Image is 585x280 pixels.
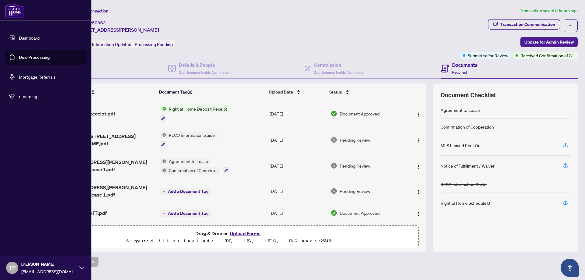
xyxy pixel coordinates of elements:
span: Agreement to Lease [166,158,211,165]
span: rLearning [19,93,82,100]
span: Received Confirmation of Closing [520,52,575,59]
h4: Commission [314,61,364,69]
span: 2/2 Required Fields Completed [179,70,229,75]
span: Add a Document Tag [168,189,208,193]
a: Deal Processing [19,55,50,60]
span: plus [162,212,165,215]
td: [DATE] [267,203,328,223]
span: ellipsis [569,23,573,28]
button: Open asap [561,259,579,277]
div: MLS Leased Print Out [441,142,482,149]
span: Document Approved [340,110,380,117]
span: RECO guide [STREET_ADDRESS][PERSON_NAME]pdf [61,133,154,147]
td: [DATE] [267,127,328,153]
button: Status IconRight at Home Deposit Receipt [160,105,230,122]
img: Status Icon [160,167,166,174]
span: [STREET_ADDRESS][PERSON_NAME] counter offer lease 1.pdf [61,184,154,198]
span: TP [9,264,16,272]
span: 2/2 Required Fields Completed [314,70,364,75]
img: Document Status [331,188,337,194]
span: Pending Review [340,188,370,194]
span: Document Checklist [441,91,496,99]
img: Status Icon [160,105,166,112]
button: Logo [414,161,424,171]
button: Status IconAgreement to LeaseStatus IconConfirmation of Cooperation [160,158,229,174]
span: Add a Document Tag [168,211,208,215]
article: Transaction saved 5 hours ago [520,7,578,14]
span: Document Approved [340,210,380,216]
td: [DATE] [267,153,328,179]
span: Required [452,70,467,75]
button: Add a Document Tag [160,187,211,195]
span: plus [162,190,165,193]
span: Drag & Drop or [195,229,262,237]
span: Update for Admin Review [524,37,574,47]
img: Status Icon [160,132,166,138]
th: Document Tag(s) [157,83,266,101]
div: Right at Home Schedule B [441,200,490,206]
button: Logo [414,186,424,196]
img: Logo [416,211,421,216]
img: Logo [416,138,421,143]
span: Submitted for Review [468,52,508,59]
span: [STREET_ADDRESS][PERSON_NAME] counter offer lease 1.pdf [61,158,154,173]
span: Right at Home Deposit Receipt [166,105,230,112]
span: Status [329,89,342,95]
th: Upload Date [266,83,327,101]
img: logo [5,3,24,18]
span: [STREET_ADDRESS][PERSON_NAME] [76,26,159,34]
td: [DATE] [267,101,328,127]
button: Logo [414,135,424,145]
span: Upload Date [269,89,293,95]
div: Transaction Communication [500,19,555,29]
th: (6) File Name [58,83,157,101]
span: 50863 [92,20,106,26]
button: Logo [414,208,424,218]
span: [PERSON_NAME] [21,261,76,268]
span: Information Updated - Processing Pending [92,42,173,47]
span: Pending Review [340,136,370,143]
p: Supported files include .PDF, .JPG, .JPEG, .PNG under 25 MB [43,237,415,245]
button: Upload Forms [228,229,262,237]
img: Document Status [331,110,337,117]
button: Add a Document Tag [160,210,211,217]
img: Logo [416,190,421,194]
a: Dashboard [19,35,40,41]
button: Add a Document Tag [160,209,211,217]
span: RECO Information Guide [166,132,217,138]
a: Mortgage Referrals [19,74,55,80]
div: Confirmation of Cooperation [441,123,494,130]
img: Document Status [331,162,337,169]
button: Update for Admin Review [520,37,578,47]
span: Confirmation of Cooperation [166,167,220,174]
img: Logo [416,112,421,117]
h4: Details & People [179,61,229,69]
span: Drag & Drop orUpload FormsSupported files include .PDF, .JPG, .JPEG, .PNG under25MB [39,226,418,248]
h4: Documents [452,61,477,69]
button: Status IconRECO Information Guide [160,132,217,148]
img: Logo [416,164,421,169]
img: Document Status [331,210,337,216]
span: View Transaction [76,8,108,14]
div: Status: [76,40,175,48]
span: Pending Review [340,162,370,169]
div: RECO Information Guide [441,181,487,188]
div: Notice of Fulfillment / Waiver [441,162,495,169]
img: Document Status [331,136,337,143]
button: Transaction Communication [488,19,560,30]
img: Status Icon [160,158,166,165]
span: [EMAIL_ADDRESS][DOMAIN_NAME] [21,268,76,275]
button: Logo [414,109,424,119]
th: Status [327,83,403,101]
td: [DATE] [267,179,328,203]
button: Add a Document Tag [160,188,211,195]
div: Agreement to Lease [441,107,480,113]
